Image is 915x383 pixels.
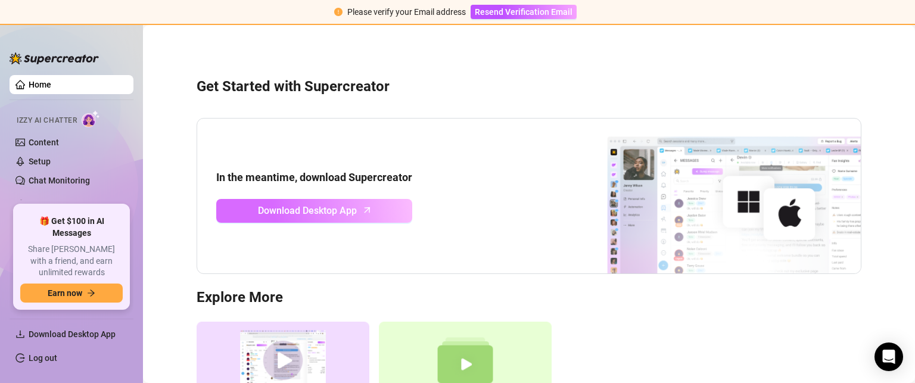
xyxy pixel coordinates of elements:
[29,176,90,185] a: Chat Monitoring
[87,289,95,297] span: arrow-right
[563,119,861,273] img: download app
[29,80,51,89] a: Home
[197,77,861,96] h3: Get Started with Supercreator
[20,284,123,303] button: Earn nowarrow-right
[360,203,374,217] span: arrow-up
[48,288,82,298] span: Earn now
[347,5,466,18] div: Please verify your Email address
[29,353,57,363] a: Log out
[15,329,25,339] span: download
[216,199,412,223] a: Download Desktop Apparrow-up
[20,244,123,279] span: Share [PERSON_NAME] with a friend, and earn unlimited rewards
[17,115,77,126] span: Izzy AI Chatter
[82,110,100,127] img: AI Chatter
[197,288,861,307] h3: Explore More
[216,171,412,183] strong: In the meantime, download Supercreator
[10,52,99,64] img: logo-BBDzfeDw.svg
[258,203,357,218] span: Download Desktop App
[29,200,109,209] a: Discover Viral Videos
[475,7,572,17] span: Resend Verification Email
[334,8,343,16] span: exclamation-circle
[29,329,116,339] span: Download Desktop App
[471,5,577,19] button: Resend Verification Email
[29,157,51,166] a: Setup
[29,138,59,147] a: Content
[874,342,903,371] div: Open Intercom Messenger
[20,216,123,239] span: 🎁 Get $100 in AI Messages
